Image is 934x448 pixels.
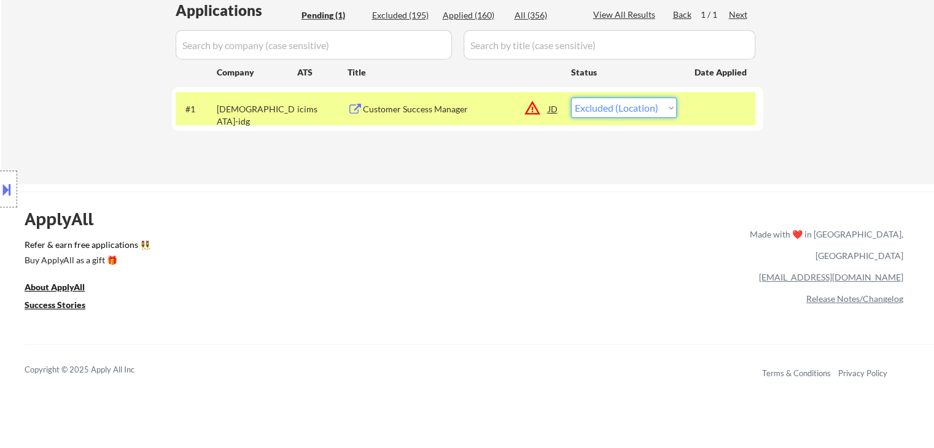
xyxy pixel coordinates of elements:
[302,9,363,21] div: Pending (1)
[25,241,493,253] a: Refer & earn free applications 👯‍♀️
[297,103,348,115] div: icims
[25,299,85,310] u: Success Stories
[762,368,831,378] a: Terms & Conditions
[547,98,559,120] div: JD
[759,272,903,282] a: [EMAIL_ADDRESS][DOMAIN_NAME]
[176,30,452,60] input: Search by company (case sensitive)
[25,298,102,314] a: Success Stories
[297,66,348,79] div: ATS
[524,99,541,117] button: warning_amber
[443,9,504,21] div: Applied (160)
[838,368,887,378] a: Privacy Policy
[217,66,297,79] div: Company
[217,103,297,127] div: [DEMOGRAPHIC_DATA]-idg
[363,103,548,115] div: Customer Success Manager
[695,66,749,79] div: Date Applied
[176,3,297,18] div: Applications
[348,66,559,79] div: Title
[729,9,749,21] div: Next
[593,9,659,21] div: View All Results
[464,30,755,60] input: Search by title (case sensitive)
[806,293,903,304] a: Release Notes/Changelog
[515,9,576,21] div: All (356)
[372,9,434,21] div: Excluded (195)
[701,9,729,21] div: 1 / 1
[745,223,903,266] div: Made with ❤️ in [GEOGRAPHIC_DATA], [GEOGRAPHIC_DATA]
[25,364,166,376] div: Copyright © 2025 Apply All Inc
[571,61,677,83] div: Status
[673,9,693,21] div: Back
